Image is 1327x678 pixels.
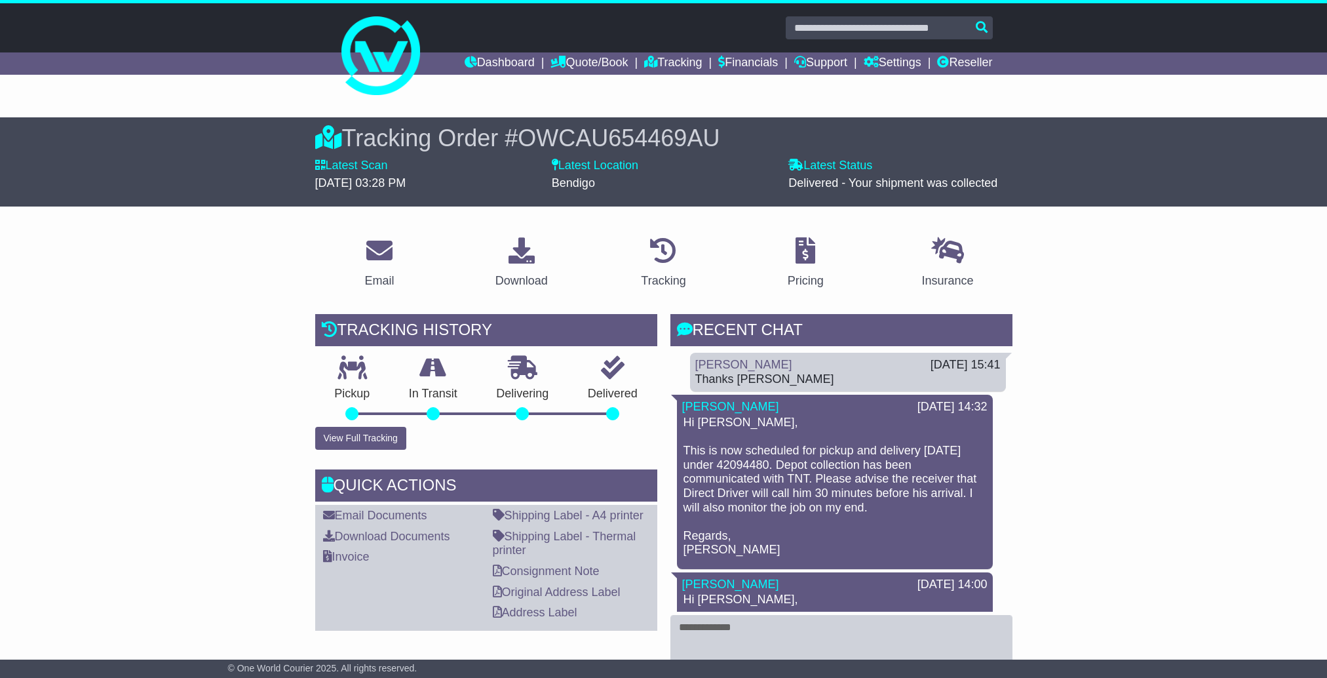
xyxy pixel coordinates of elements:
[682,400,779,413] a: [PERSON_NAME]
[917,400,988,414] div: [DATE] 14:32
[323,509,427,522] a: Email Documents
[917,578,988,592] div: [DATE] 14:00
[683,593,986,678] p: Hi [PERSON_NAME], I will now organise the depot collection Regards, [PERSON_NAME]
[364,272,394,290] div: Email
[493,509,644,522] a: Shipping Label - A4 printer
[389,387,477,401] p: In Transit
[794,52,847,75] a: Support
[788,176,997,189] span: Delivered - Your shipment was collected
[315,124,1012,152] div: Tracking Order #
[315,314,657,349] div: Tracking history
[914,233,982,294] a: Insurance
[315,387,390,401] p: Pickup
[315,159,388,173] label: Latest Scan
[788,272,824,290] div: Pricing
[487,233,556,294] a: Download
[323,530,450,543] a: Download Documents
[552,176,595,189] span: Bendigo
[922,272,974,290] div: Insurance
[493,530,636,557] a: Shipping Label - Thermal printer
[644,52,702,75] a: Tracking
[477,387,569,401] p: Delivering
[356,233,402,294] a: Email
[641,272,685,290] div: Tracking
[493,586,621,599] a: Original Address Label
[550,52,628,75] a: Quote/Book
[315,427,406,450] button: View Full Tracking
[315,176,406,189] span: [DATE] 03:28 PM
[228,663,417,673] span: © One World Courier 2025. All rights reserved.
[864,52,921,75] a: Settings
[931,358,1001,372] div: [DATE] 15:41
[695,358,792,371] a: [PERSON_NAME]
[518,125,720,151] span: OWCAU654469AU
[788,159,872,173] label: Latest Status
[323,550,370,563] a: Invoice
[683,416,986,557] p: Hi [PERSON_NAME], This is now scheduled for pickup and delivery [DATE] under 42094480. Depot coll...
[718,52,778,75] a: Financials
[937,52,992,75] a: Reseller
[315,469,657,505] div: Quick Actions
[682,578,779,591] a: [PERSON_NAME]
[632,233,694,294] a: Tracking
[568,387,657,401] p: Delivered
[695,372,1001,387] div: Thanks [PERSON_NAME]
[493,565,600,578] a: Consignment Note
[495,272,548,290] div: Download
[779,233,832,294] a: Pricing
[670,314,1012,349] div: RECENT CHAT
[465,52,535,75] a: Dashboard
[552,159,638,173] label: Latest Location
[493,606,577,619] a: Address Label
